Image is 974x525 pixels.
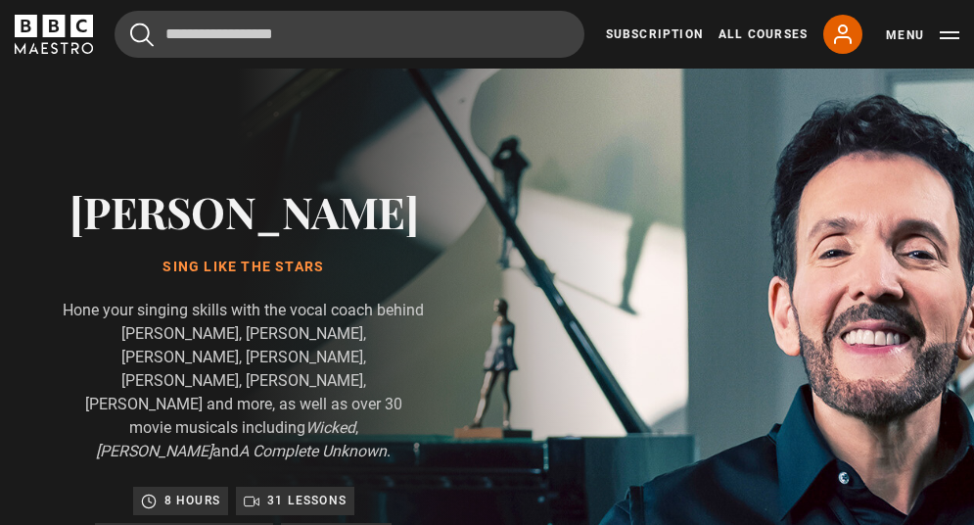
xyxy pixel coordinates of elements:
button: Toggle navigation [886,25,959,45]
a: Subscription [606,25,703,43]
a: All Courses [719,25,808,43]
p: Hone your singing skills with the vocal coach behind [PERSON_NAME], [PERSON_NAME], [PERSON_NAME],... [63,299,425,463]
i: A Complete Unknown [239,442,387,460]
i: [PERSON_NAME] [96,442,212,460]
svg: BBC Maestro [15,15,93,54]
p: 31 lessons [267,491,347,510]
i: Wicked [305,418,355,437]
button: Submit the search query [130,23,154,47]
h2: [PERSON_NAME] [63,186,425,236]
h1: Sing Like the Stars [63,260,425,275]
p: 8 hours [164,491,220,510]
input: Search [115,11,584,58]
